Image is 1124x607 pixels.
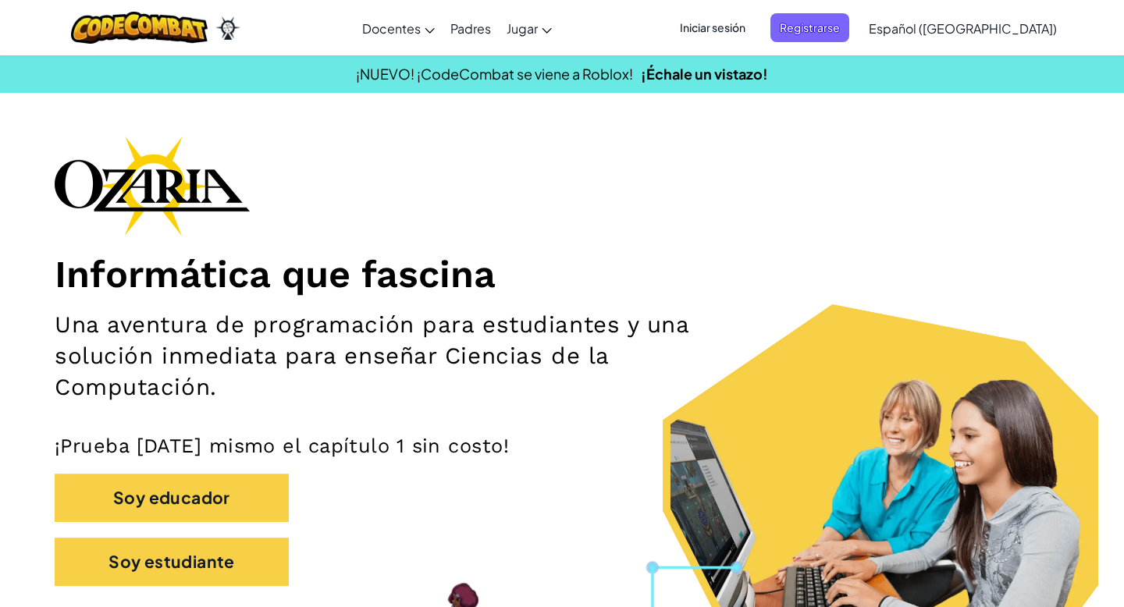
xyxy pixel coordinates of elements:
span: Docentes [362,20,421,37]
span: Español ([GEOGRAPHIC_DATA]) [869,20,1057,37]
img: Ozaria [215,16,240,40]
a: Jugar [499,7,560,49]
p: ¡Prueba [DATE] mismo el capítulo 1 sin costo! [55,434,1069,459]
h1: Informática que fascina [55,251,1069,297]
button: Iniciar sesión [670,13,755,42]
h2: Una aventura de programación para estudiantes y una solución inmediata para enseñar Ciencias de l... [55,309,735,403]
button: Soy educador [55,474,289,522]
a: Español ([GEOGRAPHIC_DATA]) [861,7,1065,49]
a: ¡Échale un vistazo! [641,65,768,83]
img: Ozaria branding logo [55,136,250,236]
button: Soy estudiante [55,538,289,586]
span: Jugar [507,20,538,37]
img: CodeCombat logo [71,12,208,44]
button: Registrarse [770,13,849,42]
span: ¡NUEVO! ¡CodeCombat se viene a Roblox! [356,65,633,83]
a: Docentes [354,7,443,49]
a: Padres [443,7,499,49]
